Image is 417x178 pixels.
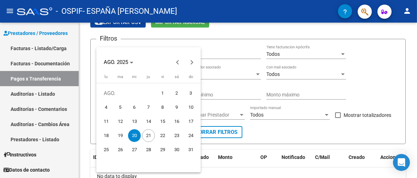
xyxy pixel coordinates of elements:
button: 29 de agosto de 2025 [156,143,170,157]
button: 16 de agosto de 2025 [170,114,184,129]
span: 7 [142,101,155,114]
button: 21 de agosto de 2025 [141,129,156,143]
button: 17 de agosto de 2025 [184,114,198,129]
span: 15 [156,115,169,128]
button: 11 de agosto de 2025 [99,114,113,129]
span: 9 [170,101,183,114]
button: 31 de agosto de 2025 [184,143,198,157]
span: ju [147,75,150,79]
span: 21 [142,129,155,142]
span: 8 [156,101,169,114]
button: 24 de agosto de 2025 [184,129,198,143]
button: 2 de agosto de 2025 [170,86,184,100]
span: 6 [128,101,141,114]
span: 1 [156,87,169,100]
span: 24 [185,129,197,142]
span: 16 [170,115,183,128]
button: 19 de agosto de 2025 [113,129,127,143]
button: 26 de agosto de 2025 [113,143,127,157]
span: 30 [170,143,183,156]
button: 20 de agosto de 2025 [127,129,141,143]
span: AGO. 2025 [104,59,128,65]
span: 28 [142,143,155,156]
button: 9 de agosto de 2025 [170,100,184,114]
span: 5 [114,101,127,114]
span: 27 [128,143,141,156]
span: 2 [170,87,183,100]
button: 7 de agosto de 2025 [141,100,156,114]
span: lu [104,75,108,79]
button: 30 de agosto de 2025 [170,143,184,157]
span: 12 [114,115,127,128]
button: Choose month and year [101,56,136,69]
button: 27 de agosto de 2025 [127,143,141,157]
span: 26 [114,143,127,156]
button: 28 de agosto de 2025 [141,143,156,157]
span: 25 [100,143,113,156]
button: 5 de agosto de 2025 [113,100,127,114]
button: 3 de agosto de 2025 [184,86,198,100]
span: mi [132,75,137,79]
button: Next month [185,55,199,69]
span: 4 [100,101,113,114]
span: 23 [170,129,183,142]
button: 14 de agosto de 2025 [141,114,156,129]
button: 10 de agosto de 2025 [184,100,198,114]
button: 4 de agosto de 2025 [99,100,113,114]
button: 6 de agosto de 2025 [127,100,141,114]
span: do [189,75,193,79]
button: 15 de agosto de 2025 [156,114,170,129]
span: 29 [156,143,169,156]
span: 3 [185,87,197,100]
button: 25 de agosto de 2025 [99,143,113,157]
button: 18 de agosto de 2025 [99,129,113,143]
button: 12 de agosto de 2025 [113,114,127,129]
span: 14 [142,115,155,128]
span: 19 [114,129,127,142]
span: 13 [128,115,141,128]
span: 10 [185,101,197,114]
span: sá [175,75,179,79]
span: 11 [100,115,113,128]
span: 18 [100,129,113,142]
span: 17 [185,115,197,128]
td: AGO. [99,86,156,100]
span: vi [161,75,164,79]
div: Open Intercom Messenger [393,154,410,171]
span: 20 [128,129,141,142]
button: 22 de agosto de 2025 [156,129,170,143]
button: 13 de agosto de 2025 [127,114,141,129]
span: ma [117,75,123,79]
button: 1 de agosto de 2025 [156,86,170,100]
button: 8 de agosto de 2025 [156,100,170,114]
span: 22 [156,129,169,142]
button: 23 de agosto de 2025 [170,129,184,143]
button: Previous month [170,55,185,69]
span: 31 [185,143,197,156]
